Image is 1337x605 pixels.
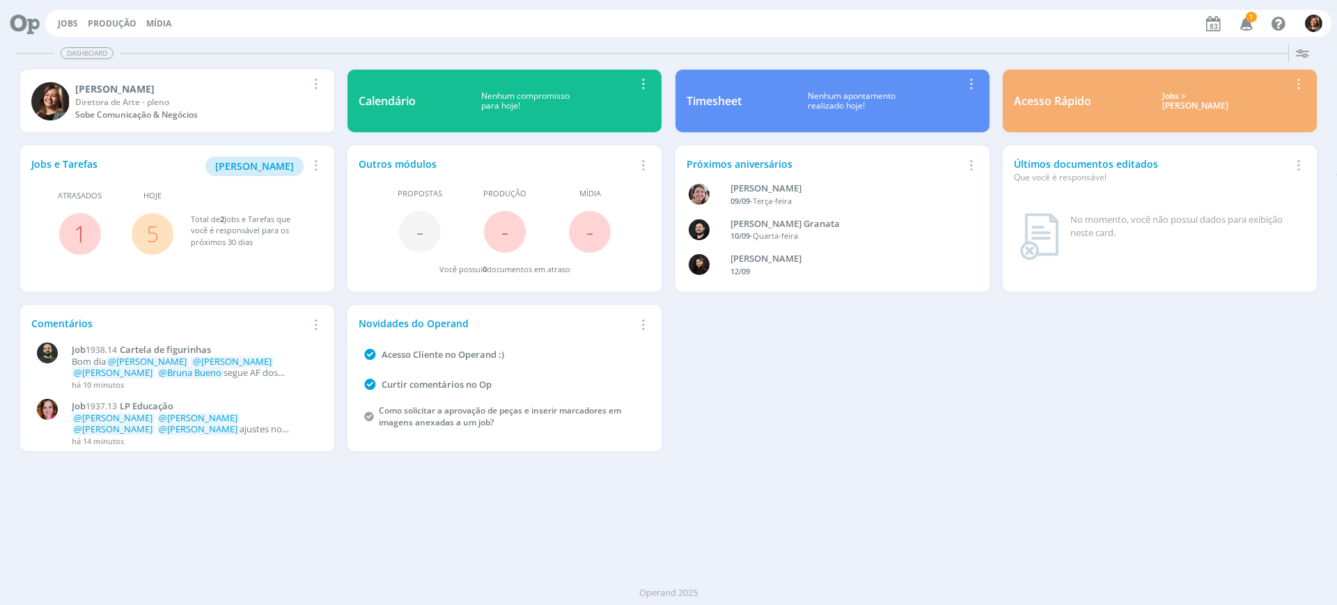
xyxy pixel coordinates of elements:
[108,355,187,368] span: @[PERSON_NAME]
[72,345,315,356] a: Job1938.14Cartela de figurinhas
[191,214,309,249] div: Total de Jobs e Tarefas que você é responsável para os próximos 30 dias
[31,82,70,120] img: L
[31,316,307,331] div: Comentários
[58,190,102,202] span: Atrasados
[72,436,124,446] span: há 14 minutos
[159,366,221,379] span: @Bruna Bueno
[753,196,792,206] span: Terça-feira
[143,190,162,202] span: Hoje
[1070,213,1300,240] div: No momento, você não possui dados para exibição neste card.
[398,188,442,200] span: Propostas
[72,413,315,434] p: ajustes no briefing, nos 2 formatos.
[483,188,526,200] span: Produção
[359,157,634,171] div: Outros módulos
[75,81,307,96] div: Letícia Frantz
[359,93,416,109] div: Calendário
[379,404,621,428] a: Como solicitar a aprovação de peças e inserir marcadores em imagens anexadas a um job?
[37,399,58,420] img: B
[730,196,956,207] div: -
[687,157,962,171] div: Próximos aniversários
[675,70,990,132] a: TimesheetNenhum apontamentorealizado hoje!
[74,219,86,249] a: 1
[1102,91,1290,111] div: Jobs > [PERSON_NAME]
[730,230,956,242] div: -
[742,91,962,111] div: Nenhum apontamento realizado hoje!
[689,254,710,275] img: L
[146,219,159,249] a: 5
[72,379,124,390] span: há 10 minutos
[730,252,956,266] div: Luana da Silva de Andrade
[61,47,114,59] span: Dashboard
[730,196,750,206] span: 09/09
[687,93,742,109] div: Timesheet
[142,18,175,29] button: Mídia
[416,91,634,111] div: Nenhum compromisso para hoje!
[1231,11,1260,36] button: 1
[205,159,304,172] a: [PERSON_NAME]
[75,109,307,121] div: Sobe Comunicação & Negócios
[439,264,570,276] div: Você possui documentos em atraso
[88,17,136,29] a: Produção
[20,70,334,132] a: L[PERSON_NAME]Diretora de Arte - plenoSobe Comunicação & Negócios
[730,230,750,241] span: 10/09
[689,219,710,240] img: B
[483,264,487,274] span: 0
[86,400,117,412] span: 1937.13
[159,423,237,435] span: @[PERSON_NAME]
[382,378,492,391] a: Curtir comentários no Op
[1305,15,1322,32] img: L
[205,157,304,176] button: [PERSON_NAME]
[1014,93,1091,109] div: Acesso Rápido
[220,214,224,224] span: 2
[86,344,117,356] span: 1938.14
[193,355,272,368] span: @[PERSON_NAME]
[1304,11,1323,36] button: L
[74,411,153,424] span: @[PERSON_NAME]
[359,316,634,331] div: Novidades do Operand
[84,18,141,29] button: Produção
[1246,12,1257,22] span: 1
[72,356,315,378] p: Bom dia segue AF dos adesivos
[382,348,504,361] a: Acesso Cliente no Operand :)
[74,366,153,379] span: @[PERSON_NAME]
[54,18,82,29] button: Jobs
[215,159,294,173] span: [PERSON_NAME]
[730,182,956,196] div: Aline Beatriz Jackisch
[58,17,78,29] a: Jobs
[74,423,153,435] span: @[PERSON_NAME]
[120,343,211,356] span: Cartela de figurinhas
[1014,171,1290,184] div: Que você é responsável
[730,266,750,276] span: 12/09
[159,411,237,424] span: @[PERSON_NAME]
[416,217,423,246] span: -
[1019,213,1059,260] img: dashboard_not_found.png
[146,17,171,29] a: Mídia
[501,217,508,246] span: -
[586,217,593,246] span: -
[1014,157,1290,184] div: Últimos documentos editados
[753,230,798,241] span: Quarta-feira
[120,400,173,412] span: LP Educação
[579,188,601,200] span: Mídia
[730,217,956,231] div: Bruno Corralo Granata
[75,96,307,109] div: Diretora de Arte - pleno
[37,343,58,363] img: P
[72,401,315,412] a: Job1937.13LP Educação
[689,184,710,205] img: A
[31,157,307,176] div: Jobs e Tarefas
